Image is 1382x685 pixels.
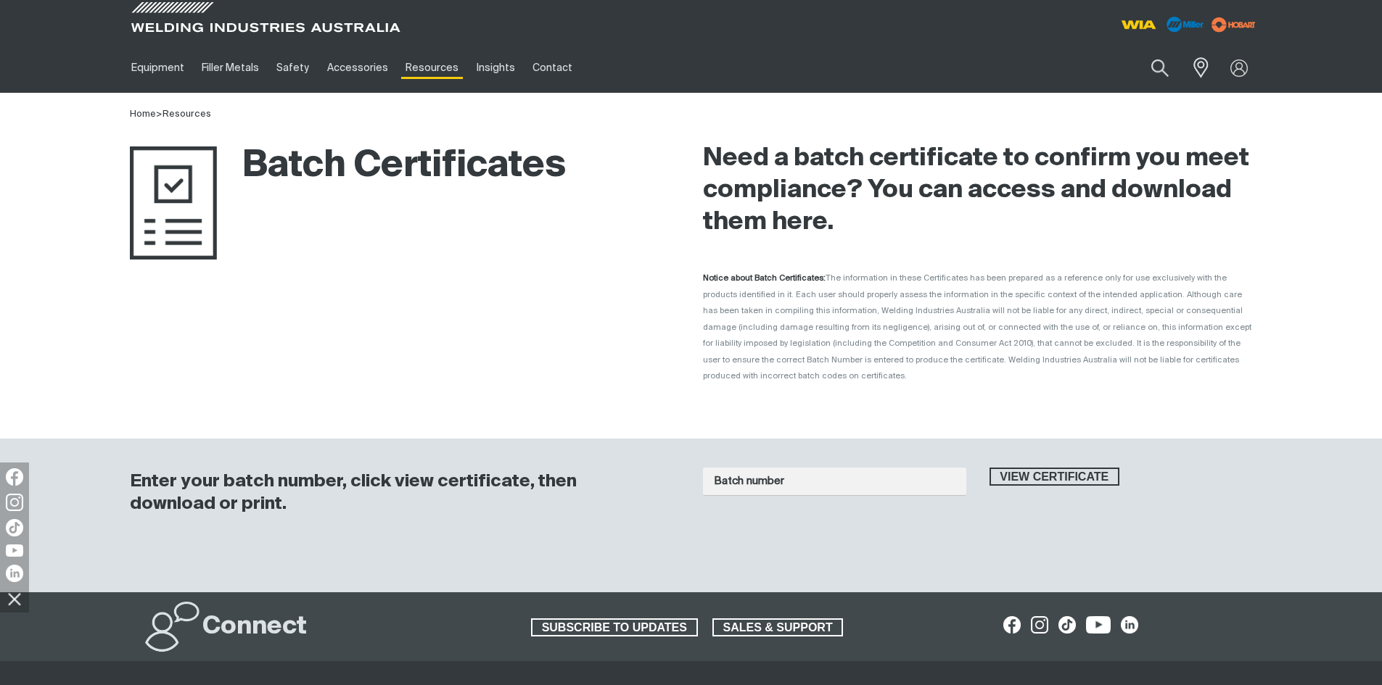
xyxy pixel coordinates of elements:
[123,43,193,93] a: Equipment
[202,611,307,643] h2: Connect
[703,274,826,282] strong: Notice about Batch Certificates:
[397,43,467,93] a: Resources
[130,470,665,515] h3: Enter your batch number, click view certificate, then download or print.
[6,494,23,511] img: Instagram
[130,109,156,119] a: Home
[991,468,1119,486] span: View certificate
[163,109,211,119] a: Resources
[524,43,581,93] a: Contact
[703,274,1251,380] span: The information in these Certificates has been prepared as a reference only for use exclusively w...
[1116,51,1184,85] input: Product name or item number...
[467,43,523,93] a: Insights
[1207,14,1260,36] img: miller
[6,565,23,582] img: LinkedIn
[6,468,23,486] img: Facebook
[318,43,397,93] a: Accessories
[2,586,27,611] img: hide socials
[1135,51,1185,85] button: Search products
[712,618,844,637] a: SALES & SUPPORT
[714,618,842,637] span: SALES & SUPPORT
[6,519,23,536] img: TikTok
[532,618,696,637] span: SUBSCRIBE TO UPDATES
[268,43,318,93] a: Safety
[703,143,1253,238] h2: Need a batch certificate to confirm you meet compliance? You can access and download them here.
[123,43,976,93] nav: Main
[6,544,23,557] img: YouTube
[531,618,698,637] a: SUBSCRIBE TO UPDATES
[990,468,1120,486] button: View certificate
[130,143,566,190] h1: Batch Certificates
[193,43,268,93] a: Filler Metals
[156,109,163,119] span: >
